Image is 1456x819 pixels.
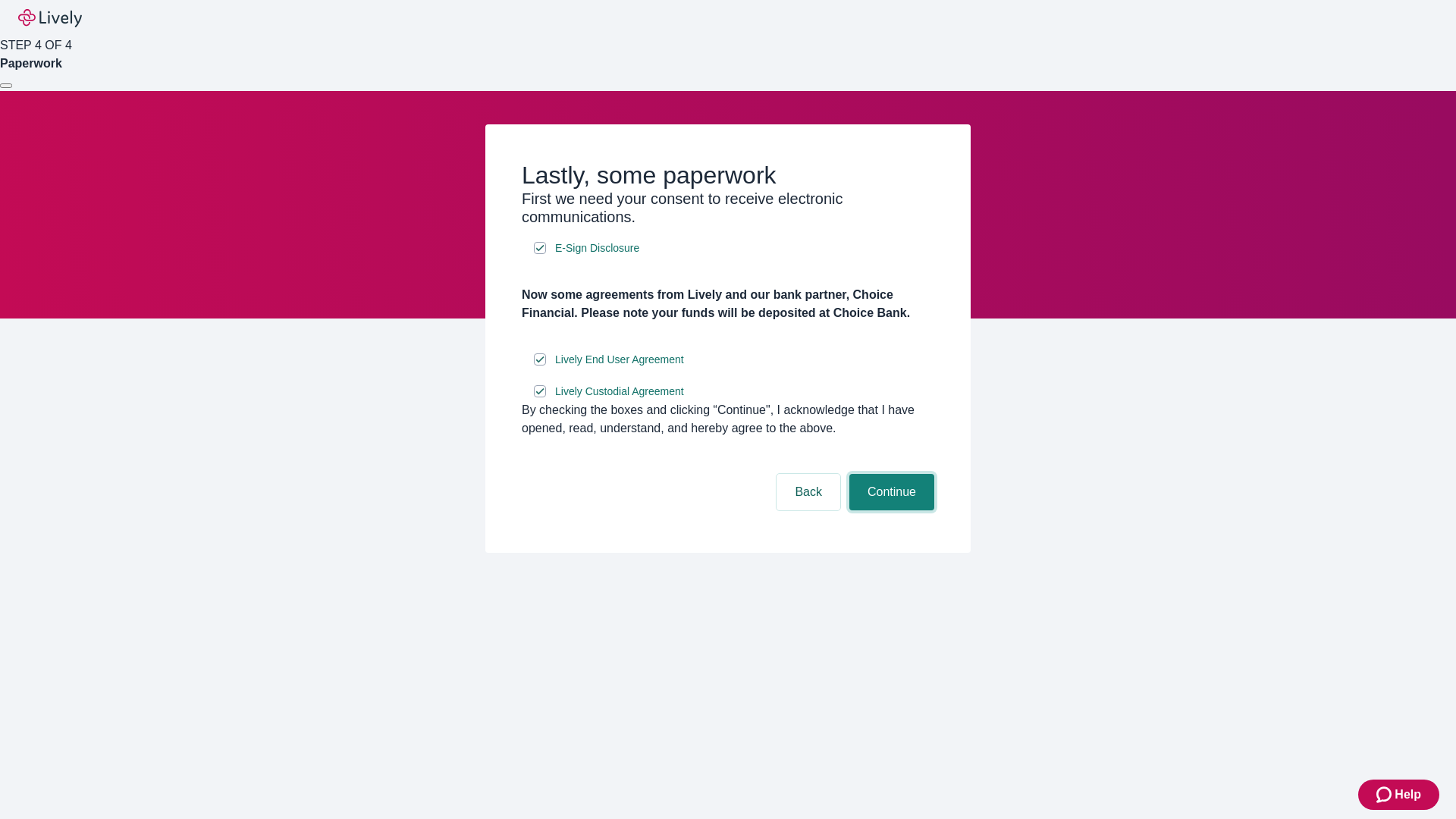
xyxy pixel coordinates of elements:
button: Zendesk support iconHelp [1358,780,1439,810]
h3: First we need your consent to receive electronic communications. [522,190,934,226]
a: e-sign disclosure document [552,239,642,258]
button: Continue [849,474,934,510]
img: Lively [18,9,82,27]
button: Back [777,474,840,510]
span: Lively End User Agreement [555,352,684,368]
a: e-sign disclosure document [552,382,687,401]
span: E-Sign Disclosure [555,240,639,256]
svg: Zendesk support icon [1376,786,1395,804]
div: By checking the boxes and clicking “Continue", I acknowledge that I have opened, read, understand... [522,401,934,438]
span: Help [1395,786,1421,804]
span: Lively Custodial Agreement [555,384,684,400]
a: e-sign disclosure document [552,350,687,369]
h4: Now some agreements from Lively and our bank partner, Choice Financial. Please note your funds wi... [522,286,934,322]
h2: Lastly, some paperwork [522,161,934,190]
